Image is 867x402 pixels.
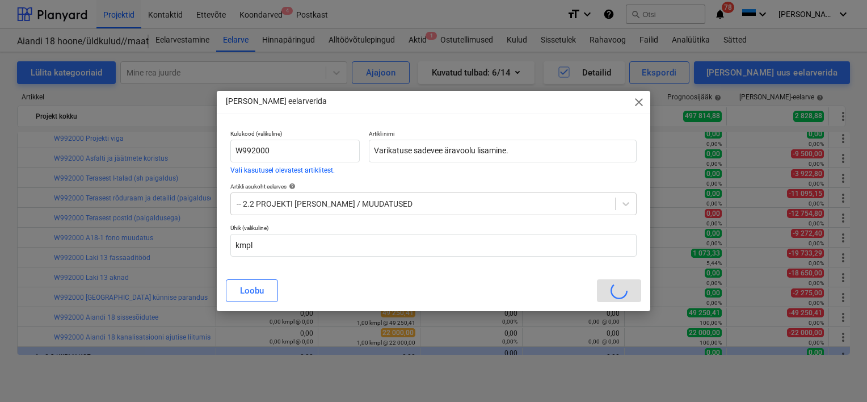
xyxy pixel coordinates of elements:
[240,283,264,298] div: Loobu
[230,130,360,140] p: Kulukood (valikuline)
[632,95,646,109] span: close
[369,130,637,140] p: Artikli nimi
[230,224,637,234] p: Ühik (valikuline)
[230,234,637,257] input: Ühik (valikuline)
[226,279,278,302] button: Loobu
[230,167,335,174] button: Vali kasutusel olevatest artiklitest.
[810,347,867,402] iframe: Chat Widget
[287,183,296,190] span: help
[230,183,637,190] div: Artikli asukoht eelarves
[226,95,327,107] p: [PERSON_NAME] eelarverida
